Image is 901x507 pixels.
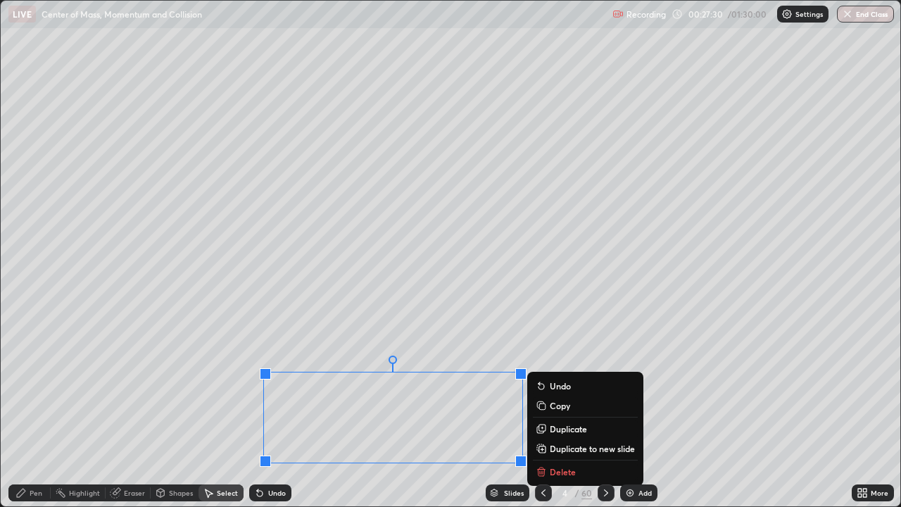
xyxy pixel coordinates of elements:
[550,423,587,434] p: Duplicate
[795,11,823,18] p: Settings
[581,487,592,499] div: 60
[533,440,638,457] button: Duplicate to new slide
[533,420,638,437] button: Duplicate
[533,377,638,394] button: Undo
[268,489,286,496] div: Undo
[30,489,42,496] div: Pen
[124,489,145,496] div: Eraser
[781,8,793,20] img: class-settings-icons
[550,400,570,411] p: Copy
[550,380,571,392] p: Undo
[842,8,853,20] img: end-class-cross
[550,443,635,454] p: Duplicate to new slide
[13,8,32,20] p: LIVE
[871,489,888,496] div: More
[557,489,572,497] div: 4
[550,466,576,477] p: Delete
[504,489,524,496] div: Slides
[837,6,894,23] button: End Class
[42,8,202,20] p: Center of Mass, Momentum and Collision
[626,9,666,20] p: Recording
[169,489,193,496] div: Shapes
[574,489,579,497] div: /
[624,487,636,499] img: add-slide-button
[533,463,638,480] button: Delete
[638,489,652,496] div: Add
[217,489,238,496] div: Select
[612,8,624,20] img: recording.375f2c34.svg
[69,489,100,496] div: Highlight
[533,397,638,414] button: Copy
